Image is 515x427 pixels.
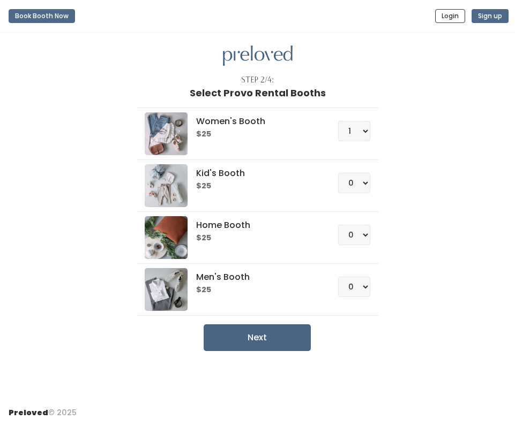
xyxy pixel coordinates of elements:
[435,9,465,23] button: Login
[145,268,188,311] img: preloved logo
[472,9,509,23] button: Sign up
[223,45,293,66] img: preloved logo
[145,164,188,207] img: preloved logo
[145,216,188,259] img: preloved logo
[204,324,311,351] button: Next
[196,117,312,126] h5: Women's Booth
[190,88,326,98] h1: Select Provo Rental Booths
[196,286,312,294] h6: $25
[9,4,75,28] a: Book Booth Now
[196,130,312,139] h6: $25
[9,9,75,23] button: Book Booth Now
[145,112,188,155] img: preloved logo
[9,399,77,418] div: © 2025
[196,234,312,242] h6: $25
[196,182,312,190] h6: $25
[241,74,274,86] div: Step 2/4:
[196,169,312,178] h5: Kid's Booth
[196,220,312,230] h5: Home Booth
[9,407,48,418] span: Preloved
[196,272,312,282] h5: Men's Booth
